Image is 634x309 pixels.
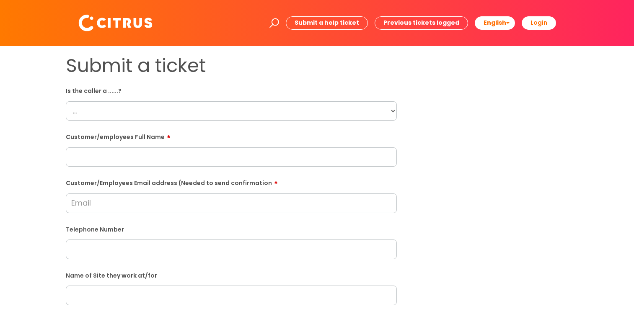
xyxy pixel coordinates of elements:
[530,18,547,27] b: Login
[66,86,397,95] label: Is the caller a ......?
[66,131,397,141] label: Customer/employees Full Name
[66,54,397,77] h1: Submit a ticket
[286,16,368,29] a: Submit a help ticket
[484,18,506,27] span: English
[66,193,397,213] input: Email
[66,270,397,279] label: Name of Site they work at/for
[66,224,397,233] label: Telephone Number
[522,16,556,29] a: Login
[375,16,468,29] a: Previous tickets logged
[66,177,397,187] label: Customer/Employees Email address (Needed to send confirmation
